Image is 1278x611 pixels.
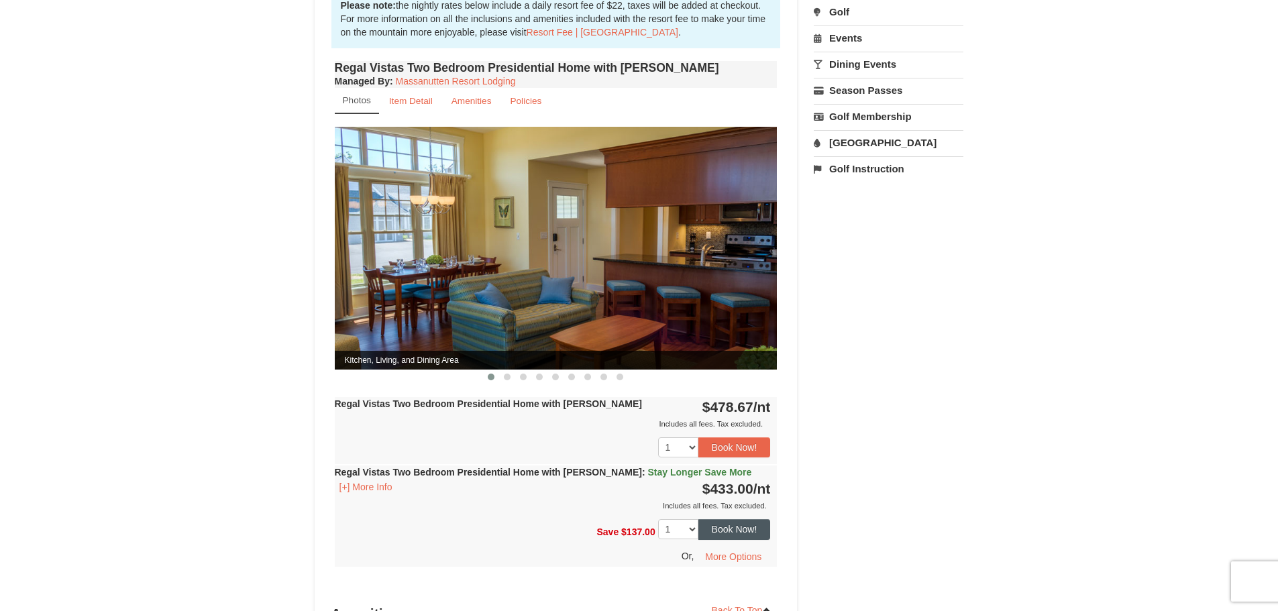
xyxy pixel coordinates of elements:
[814,52,963,76] a: Dining Events
[443,88,500,114] a: Amenities
[698,519,771,539] button: Book Now!
[335,499,771,512] div: Includes all fees. Tax excluded.
[814,156,963,181] a: Golf Instruction
[343,95,371,105] small: Photos
[621,526,655,537] span: $137.00
[335,398,642,409] strong: Regal Vistas Two Bedroom Presidential Home with [PERSON_NAME]
[648,467,752,478] span: Stay Longer Save More
[698,437,771,457] button: Book Now!
[814,130,963,155] a: [GEOGRAPHIC_DATA]
[702,399,771,414] strong: $478.67
[814,104,963,129] a: Golf Membership
[451,96,492,106] small: Amenities
[335,127,778,369] img: Kitchen, Living, and Dining Area
[696,547,770,567] button: More Options
[682,550,694,561] span: Or,
[380,88,441,114] a: Item Detail
[335,351,778,370] span: Kitchen, Living, and Dining Area
[335,76,393,87] strong: :
[335,467,752,478] strong: Regal Vistas Two Bedroom Presidential Home with [PERSON_NAME]
[527,27,678,38] a: Resort Fee | [GEOGRAPHIC_DATA]
[335,88,379,114] a: Photos
[335,417,771,431] div: Includes all fees. Tax excluded.
[501,88,550,114] a: Policies
[642,467,645,478] span: :
[753,399,771,414] span: /nt
[510,96,541,106] small: Policies
[814,78,963,103] a: Season Passes
[814,25,963,50] a: Events
[753,481,771,496] span: /nt
[702,481,753,496] span: $433.00
[335,76,390,87] span: Managed By
[335,61,778,74] h4: Regal Vistas Two Bedroom Presidential Home with [PERSON_NAME]
[335,480,397,494] button: [+] More Info
[396,76,516,87] a: Massanutten Resort Lodging
[389,96,433,106] small: Item Detail
[596,526,619,537] span: Save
